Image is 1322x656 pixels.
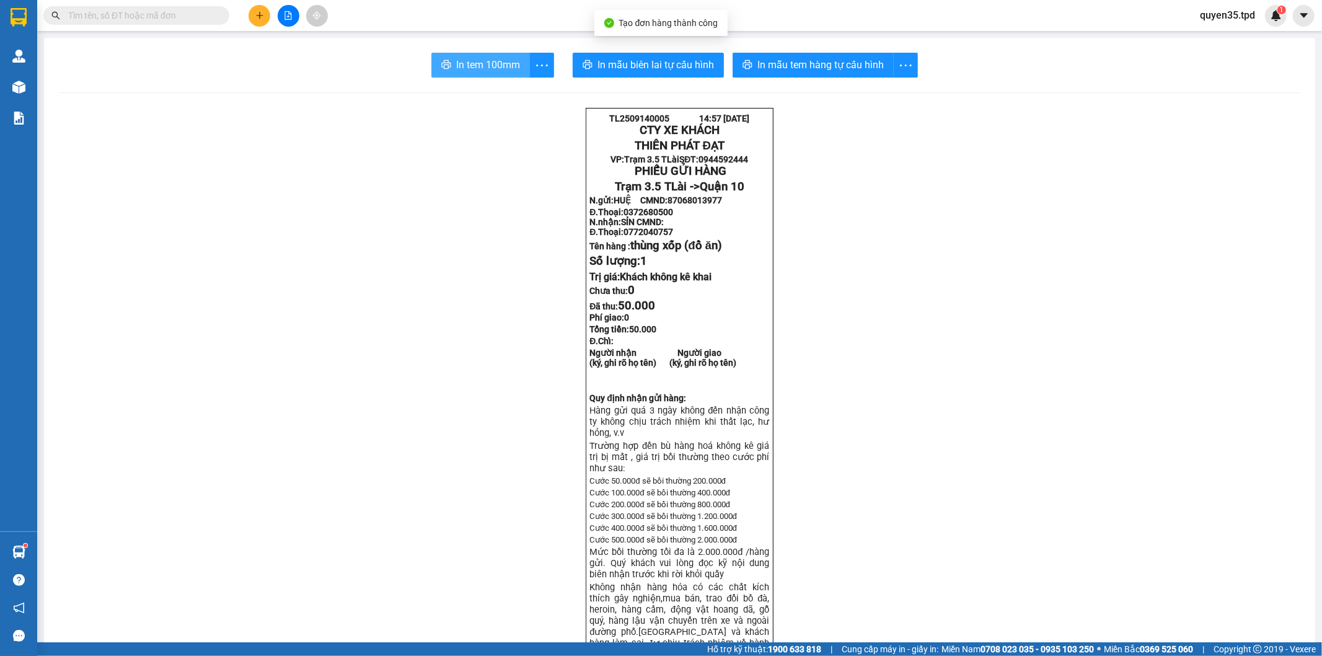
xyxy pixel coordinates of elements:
span: 50.000 [618,299,655,312]
span: Miền Nam [941,642,1094,656]
span: Hàng gửi quá 3 ngày không đến nhận công ty không chịu trách nhiệm khi thất lạc, hư hỏn... [589,405,769,438]
span: notification [13,602,25,614]
strong: Đã thu: [589,301,655,311]
span: ⚪️ [1097,647,1101,652]
div: kiều [11,40,89,55]
span: 1 [1279,6,1284,14]
span: Trị giá: [589,271,712,283]
span: caret-down [1298,10,1310,21]
strong: 1900 633 818 [768,644,821,654]
strong: Người nhận Người giao [589,348,721,358]
img: icon-new-feature [1271,10,1282,21]
span: Hỗ trợ kỹ thuật: [707,642,821,656]
strong: Tên hàng : [589,241,722,251]
span: Gửi: [11,12,30,25]
span: [DATE] [723,113,749,123]
span: plus [255,11,264,20]
button: printerIn mẫu tem hàng tự cấu hình [733,53,894,78]
strong: Đ.Thoại: [589,207,673,217]
span: aim [312,11,321,20]
img: warehouse-icon [12,81,25,94]
span: PHIẾU GỬI HÀNG [635,164,726,178]
input: Tìm tên, số ĐT hoặc mã đơn [68,9,214,22]
button: plus [249,5,270,27]
span: Số lượng: [589,254,647,268]
span: Quận 10 [700,180,744,193]
span: Khách không kê khai [620,271,712,283]
strong: THIÊN PHÁT ĐẠT [635,139,725,153]
span: TL2509140005 [609,113,669,123]
span: Miền Bắc [1104,642,1193,656]
span: SỈN CMND: [621,217,664,227]
span: | [1202,642,1204,656]
strong: Quy định nhận gửi hàng: [589,393,686,403]
span: Tạo đơn hàng thành công [619,18,718,28]
strong: VP: SĐT: [610,154,748,164]
span: CR : [9,81,29,94]
span: file-add [284,11,293,20]
img: solution-icon [12,112,25,125]
span: more [530,58,553,73]
button: caret-down [1293,5,1315,27]
strong: Đ.Thoại: [589,227,673,237]
strong: Phí giao: [589,312,629,322]
span: In mẫu tem hàng tự cấu hình [757,57,884,73]
span: Mức bồi thường tối đa là 2.000.000đ /hàng gửi. Quý khách vui lòng đọc kỹ nội dung biên nhận trước... [589,546,769,580]
strong: N.gửi: [589,195,722,205]
span: 87068013977 [668,195,722,205]
button: more [529,53,554,78]
span: Trạm 3.5 TLài [624,154,679,164]
div: Trạm 3.5 TLài [11,11,89,40]
span: Đ.Chỉ: [589,336,614,346]
strong: (ký, ghi rõ họ tên) (ký, ghi rõ họ tên) [589,358,736,368]
span: copyright [1253,645,1262,654]
strong: Chưa thu: [589,286,635,296]
span: Cước 300.000đ sẽ bồi thường 1.200.000đ [589,512,737,521]
img: logo-vxr [11,8,27,27]
span: Tổng tiền: [589,324,656,334]
span: In mẫu biên lai tự cấu hình [597,57,714,73]
span: message [13,630,25,642]
img: warehouse-icon [12,546,25,559]
span: Trạm 3.5 TLài -> [615,180,744,193]
button: printerIn mẫu biên lai tự cấu hình [573,53,724,78]
sup: 1 [1277,6,1286,14]
span: 50.000 [629,324,656,334]
span: 0372680500 [624,207,673,217]
strong: CTY XE KHÁCH [640,123,720,137]
span: 0944592444 [699,154,749,164]
span: 0 [624,312,629,322]
span: Cước 100.000đ sẽ bồi thường 400.000đ [589,488,730,497]
span: Nhận: [97,12,127,25]
span: check-circle [604,18,614,28]
span: Cung cấp máy in - giấy in: [842,642,938,656]
span: printer [441,60,451,71]
span: Cước 200.000đ sẽ bồi thường 800.000đ [589,500,730,509]
span: search [51,11,60,20]
span: Trường hợp đền bù hàng hoá không kê giá trị bị mất , giá trị bồi thường theo cước phí như sau: [589,440,769,474]
div: 60.000 [9,80,90,95]
button: more [893,53,918,78]
span: In tem 100mm [456,57,520,73]
span: 1 [640,254,647,268]
div: Quận 10 [97,11,175,40]
span: quyen35.tpd [1190,7,1265,23]
span: Cước 400.000đ sẽ bồi thường 1.600.000đ [589,523,737,533]
span: printer [583,60,593,71]
span: thùng xốp (đồ ăn) [630,239,722,252]
button: file-add [278,5,299,27]
span: printer [743,60,752,71]
button: printerIn tem 100mm [431,53,530,78]
strong: 0369 525 060 [1140,644,1193,654]
strong: N.nhận: [589,217,664,227]
span: HUỆ CMND: [614,195,722,205]
span: | [831,642,832,656]
span: Cước 500.000đ sẽ bồi thường 2.000.000đ [589,535,737,544]
span: 0 [628,283,635,297]
div: chị 7 [97,40,175,55]
span: 0772040757 [624,227,673,237]
span: Cước 50.000đ sẽ bồi thường 200.000đ [589,476,726,485]
span: more [894,58,917,73]
sup: 1 [24,544,27,547]
strong: 0708 023 035 - 0935 103 250 [980,644,1094,654]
